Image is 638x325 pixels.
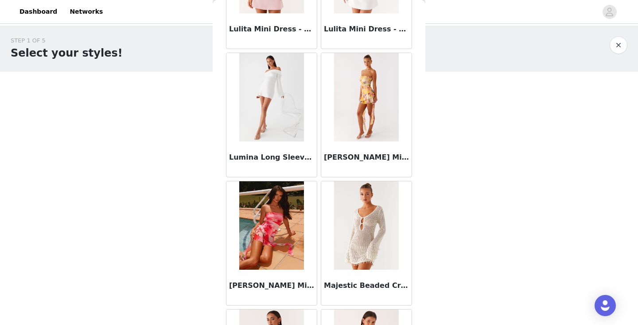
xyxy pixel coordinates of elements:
[595,295,616,316] div: Open Intercom Messenger
[324,280,409,291] h3: Majestic Beaded Crochet Mini Dress - Ivory
[229,280,314,291] h3: [PERSON_NAME] Mini Dress - White Pink Lilly
[239,181,303,270] img: Macey Mini Dress - White Pink Lilly
[334,181,398,270] img: Majestic Beaded Crochet Mini Dress - Ivory
[229,152,314,163] h3: Lumina Long Sleeve Mini Dress - White
[605,5,614,19] div: avatar
[229,24,314,34] h3: Lulita Mini Dress - Pink
[11,45,123,61] h1: Select your styles!
[11,36,123,45] div: STEP 1 OF 5
[14,2,62,22] a: Dashboard
[324,152,409,163] h3: [PERSON_NAME] Mini Dress - Sunburst Floral
[334,53,398,141] img: Macey Mini Dress - Sunburst Floral
[239,53,303,141] img: Lumina Long Sleeve Mini Dress - White
[64,2,108,22] a: Networks
[324,24,409,34] h3: Lulita Mini Dress - White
